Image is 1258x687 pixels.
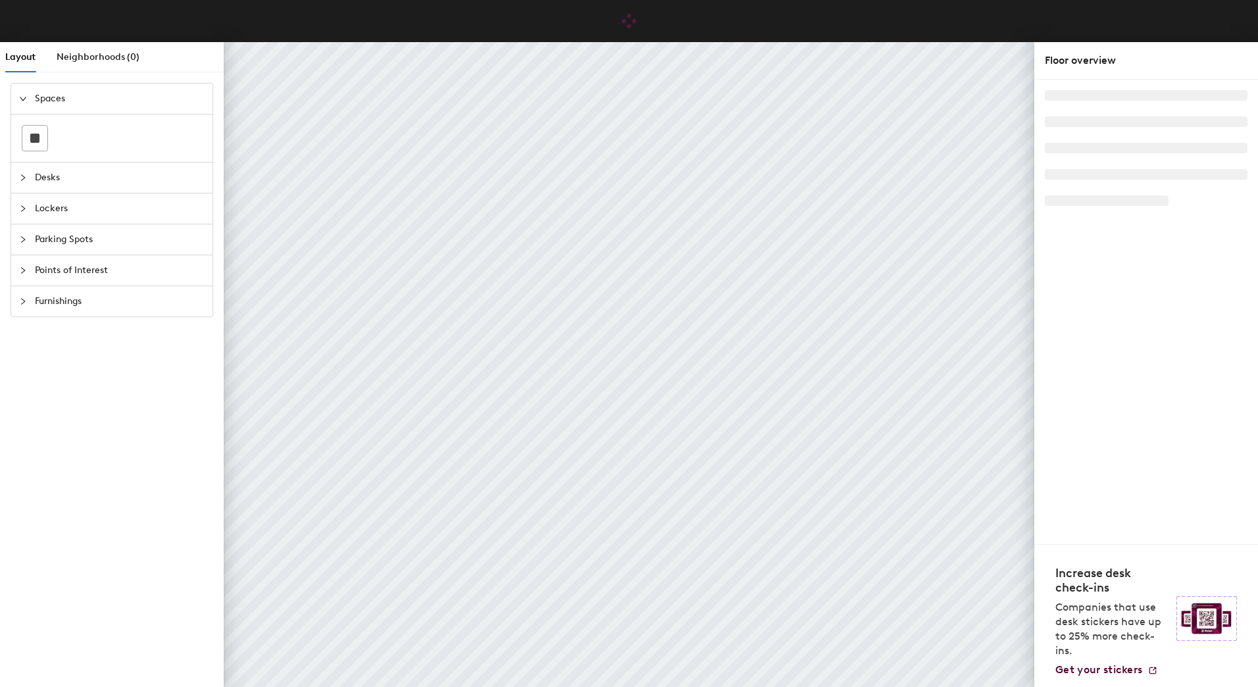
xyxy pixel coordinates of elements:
[19,205,27,213] span: collapsed
[35,286,205,317] span: Furnishings
[19,236,27,243] span: collapsed
[1176,596,1237,641] img: Sticker logo
[35,224,205,255] span: Parking Spots
[35,163,205,193] span: Desks
[35,193,205,224] span: Lockers
[35,84,205,114] span: Spaces
[57,51,139,63] span: Neighborhoods (0)
[19,174,27,182] span: collapsed
[1055,663,1158,676] a: Get your stickers
[1055,566,1169,595] h4: Increase desk check-ins
[1045,53,1247,68] div: Floor overview
[1055,600,1169,658] p: Companies that use desk stickers have up to 25% more check-ins.
[19,297,27,305] span: collapsed
[1055,663,1142,676] span: Get your stickers
[19,267,27,274] span: collapsed
[35,255,205,286] span: Points of Interest
[19,95,27,103] span: expanded
[5,51,36,63] span: Layout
